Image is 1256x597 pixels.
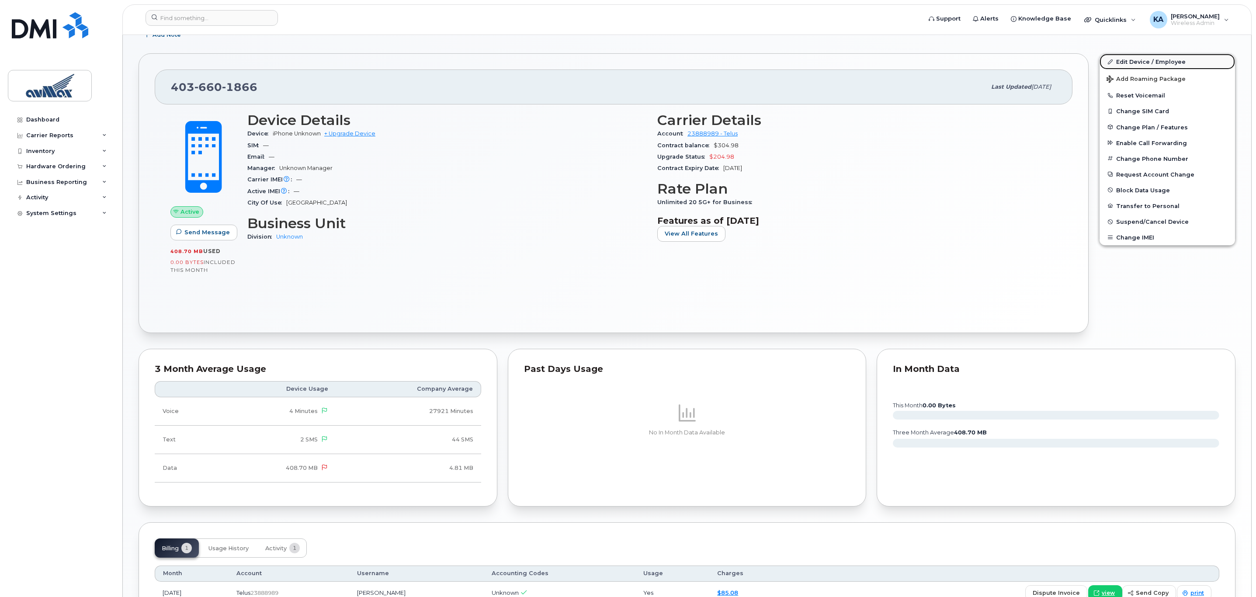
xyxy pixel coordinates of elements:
input: Find something... [146,10,278,26]
span: used [203,248,221,254]
a: Edit Device / Employee [1100,54,1235,69]
th: Company Average [336,381,481,397]
span: KA [1153,14,1163,25]
a: + Upgrade Device [324,130,375,137]
tspan: 408.70 MB [954,429,987,436]
span: 2 SMS [300,436,318,443]
span: 660 [194,80,222,94]
span: Enable Call Forwarding [1116,139,1187,146]
span: Suspend/Cancel Device [1116,219,1189,225]
span: Email [247,153,269,160]
button: Reset Voicemail [1100,87,1235,103]
span: 408.70 MB [170,248,203,254]
p: No In Month Data Available [524,429,850,437]
span: [PERSON_NAME] [1171,13,1220,20]
span: 403 [171,80,257,94]
td: 44 SMS [336,426,481,454]
span: Manager [247,165,279,171]
span: — [269,153,274,160]
button: Change Plan / Features [1100,119,1235,135]
button: Suspend/Cancel Device [1100,214,1235,229]
span: Activity [265,545,287,552]
span: Contract Expiry Date [657,165,723,171]
div: 3 Month Average Usage [155,365,481,374]
span: Support [936,14,961,23]
div: Kathryn Abercrombie [1144,11,1235,28]
span: iPhone Unknown [273,130,321,137]
span: Device [247,130,273,137]
button: Block Data Usage [1100,182,1235,198]
span: Carrier IMEI [247,176,296,183]
button: Add Roaming Package [1100,69,1235,87]
h3: Carrier Details [657,112,1057,128]
span: — [294,188,299,194]
span: Knowledge Base [1018,14,1071,23]
text: three month average [892,429,987,436]
span: Account [657,130,687,137]
h3: Rate Plan [657,181,1057,197]
button: Enable Call Forwarding [1100,135,1235,151]
span: Change Plan / Features [1116,124,1188,130]
span: 1 [289,543,300,553]
span: Send Message [184,228,230,236]
button: Add Note [139,27,188,43]
th: Usage [635,566,709,581]
text: this month [892,402,956,409]
span: 0.00 Bytes [170,259,204,265]
button: Change IMEI [1100,229,1235,245]
td: 4.81 MB [336,454,481,482]
button: View All Features [657,226,725,242]
a: Alerts [967,10,1005,28]
button: Change Phone Number [1100,151,1235,167]
span: Add Note [153,31,181,39]
span: Unlimited 20 5G+ for Business [657,199,756,205]
a: $85.08 [717,589,738,596]
span: 408.70 MB [286,465,318,471]
span: print [1190,589,1204,597]
span: 1866 [222,80,257,94]
span: Alerts [980,14,999,23]
tspan: 0.00 Bytes [923,402,956,409]
h3: Business Unit [247,215,647,231]
span: Upgrade Status [657,153,709,160]
span: dispute invoice [1033,589,1080,597]
th: Accounting Codes [484,566,635,581]
span: 4 Minutes [289,408,318,414]
span: Active IMEI [247,188,294,194]
th: Month [155,566,229,581]
div: Quicklinks [1078,11,1142,28]
span: Unknown [492,589,519,596]
button: Request Account Change [1100,167,1235,182]
span: [DATE] [723,165,742,171]
span: 23888989 [250,590,278,596]
span: view [1102,589,1115,597]
span: City Of Use [247,199,286,206]
span: Telus [236,589,250,596]
td: Data [155,454,219,482]
span: View All Features [665,229,718,238]
span: — [296,176,302,183]
span: Quicklinks [1095,16,1127,23]
a: Unknown [276,233,303,240]
td: Voice [155,397,219,426]
span: $304.98 [714,142,739,149]
span: Division [247,233,276,240]
a: Knowledge Base [1005,10,1077,28]
span: Unknown Manager [279,165,333,171]
h3: Features as of [DATE] [657,215,1057,226]
button: Change SIM Card [1100,103,1235,119]
span: SIM [247,142,263,149]
span: Contract balance [657,142,714,149]
td: 27921 Minutes [336,397,481,426]
span: Wireless Admin [1171,20,1220,27]
span: — [263,142,269,149]
a: 23888989 - Telus [687,130,738,137]
th: Username [349,566,483,581]
span: Add Roaming Package [1107,76,1186,84]
span: [DATE] [1031,83,1051,90]
th: Account [229,566,349,581]
span: Usage History [208,545,249,552]
button: Send Message [170,225,237,240]
td: Text [155,426,219,454]
span: [GEOGRAPHIC_DATA] [286,199,347,206]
